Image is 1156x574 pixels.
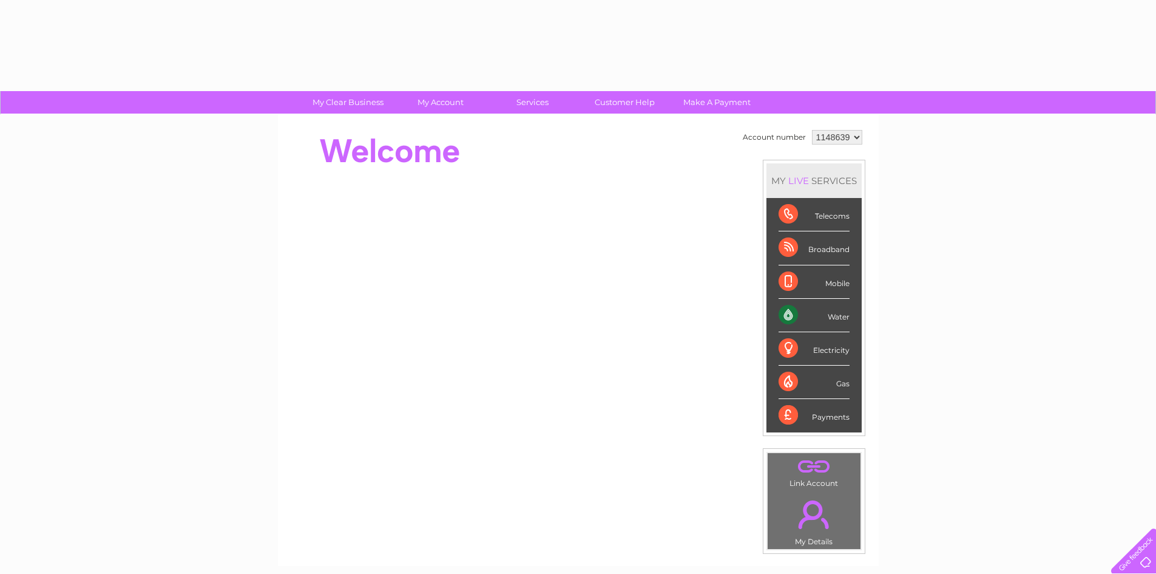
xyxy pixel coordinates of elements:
[771,456,857,477] a: .
[767,453,861,491] td: Link Account
[667,91,767,114] a: Make A Payment
[779,299,850,332] div: Water
[390,91,490,114] a: My Account
[766,163,862,198] div: MY SERVICES
[767,490,861,550] td: My Details
[779,366,850,399] div: Gas
[779,231,850,265] div: Broadband
[575,91,675,114] a: Customer Help
[779,399,850,432] div: Payments
[786,175,811,186] div: LIVE
[779,332,850,366] div: Electricity
[771,493,857,536] a: .
[740,127,809,148] td: Account number
[779,265,850,299] div: Mobile
[298,91,398,114] a: My Clear Business
[482,91,583,114] a: Services
[779,198,850,231] div: Telecoms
